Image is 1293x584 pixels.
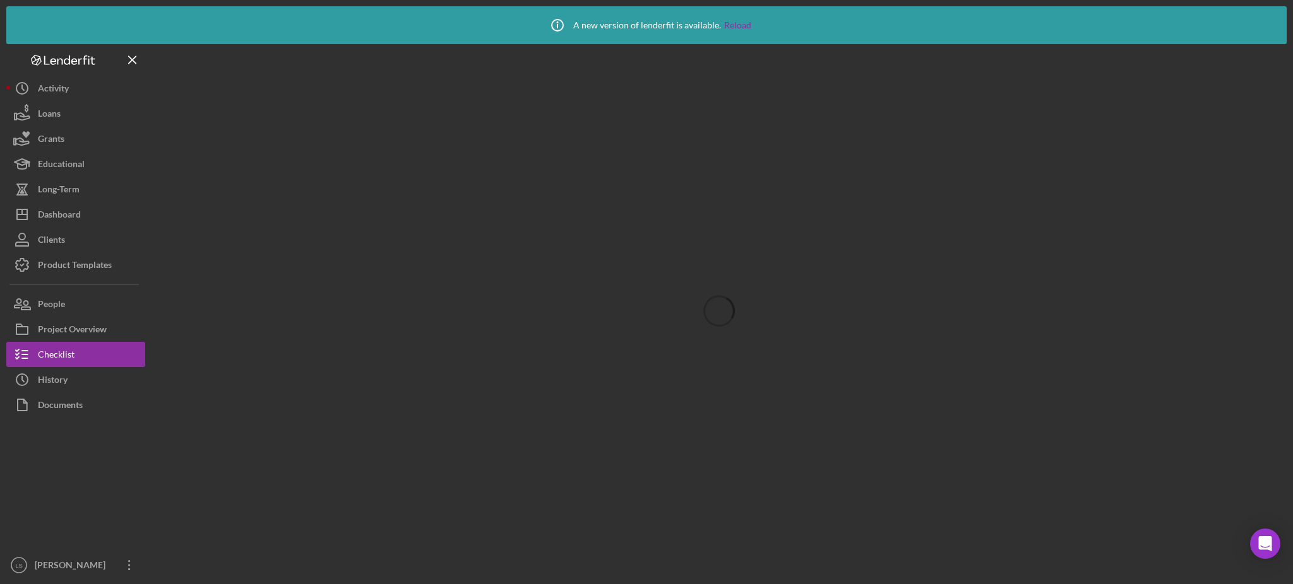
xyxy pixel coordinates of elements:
[6,552,145,578] button: LS[PERSON_NAME]
[38,101,61,129] div: Loans
[32,552,114,581] div: [PERSON_NAME]
[6,101,145,126] button: Loans
[6,317,145,342] button: Project Overview
[1250,529,1280,559] div: Open Intercom Messenger
[38,367,68,395] div: History
[38,317,107,345] div: Project Overview
[38,76,69,104] div: Activity
[38,202,81,230] div: Dashboard
[15,562,23,569] text: LS
[38,227,65,255] div: Clients
[6,151,145,177] button: Educational
[38,342,74,370] div: Checklist
[6,342,145,367] button: Checklist
[6,392,145,418] button: Documents
[6,177,145,202] button: Long-Term
[6,252,145,277] button: Product Templates
[38,291,65,320] div: People
[6,367,145,392] button: History
[542,9,751,41] div: A new version of lenderfit is available.
[38,126,64,155] div: Grants
[38,151,85,180] div: Educational
[6,227,145,252] button: Clients
[38,392,83,421] div: Documents
[38,177,80,205] div: Long-Term
[6,202,145,227] button: Dashboard
[6,291,145,317] button: People
[6,126,145,151] button: Grants
[724,20,751,30] a: Reload
[38,252,112,281] div: Product Templates
[6,76,145,101] button: Activity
